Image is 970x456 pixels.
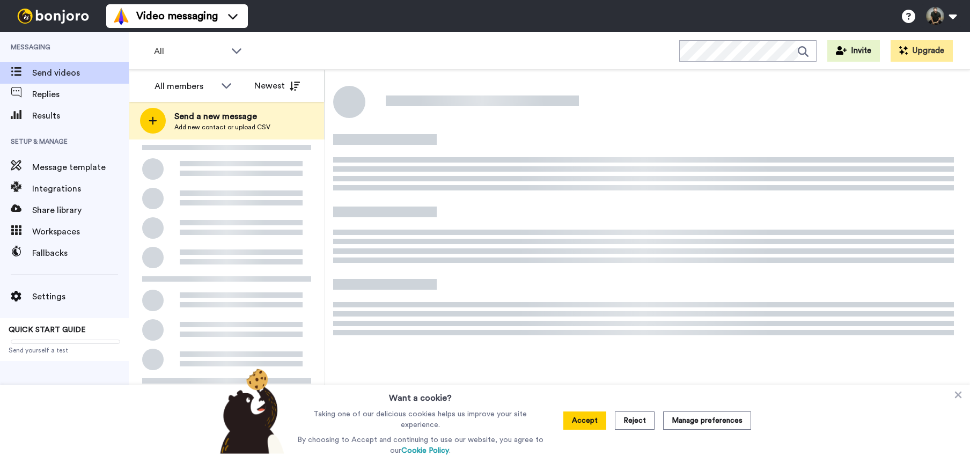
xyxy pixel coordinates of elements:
[32,204,129,217] span: Share library
[9,346,120,355] span: Send yourself a test
[615,411,655,430] button: Reject
[827,40,880,62] button: Invite
[32,109,129,122] span: Results
[174,110,270,123] span: Send a new message
[563,411,606,430] button: Accept
[210,368,290,454] img: bear-with-cookie.png
[174,123,270,131] span: Add new contact or upload CSV
[891,40,953,62] button: Upgrade
[32,67,129,79] span: Send videos
[9,326,86,334] span: QUICK START GUIDE
[32,182,129,195] span: Integrations
[663,411,751,430] button: Manage preferences
[155,80,216,93] div: All members
[113,8,130,25] img: vm-color.svg
[246,75,308,97] button: Newest
[32,290,129,303] span: Settings
[401,447,449,454] a: Cookie Policy
[295,409,546,430] p: Taking one of our delicious cookies helps us improve your site experience.
[136,9,218,24] span: Video messaging
[389,385,452,404] h3: Want a cookie?
[154,45,226,58] span: All
[32,247,129,260] span: Fallbacks
[295,435,546,456] p: By choosing to Accept and continuing to use our website, you agree to our .
[32,88,129,101] span: Replies
[13,9,93,24] img: bj-logo-header-white.svg
[32,161,129,174] span: Message template
[32,225,129,238] span: Workspaces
